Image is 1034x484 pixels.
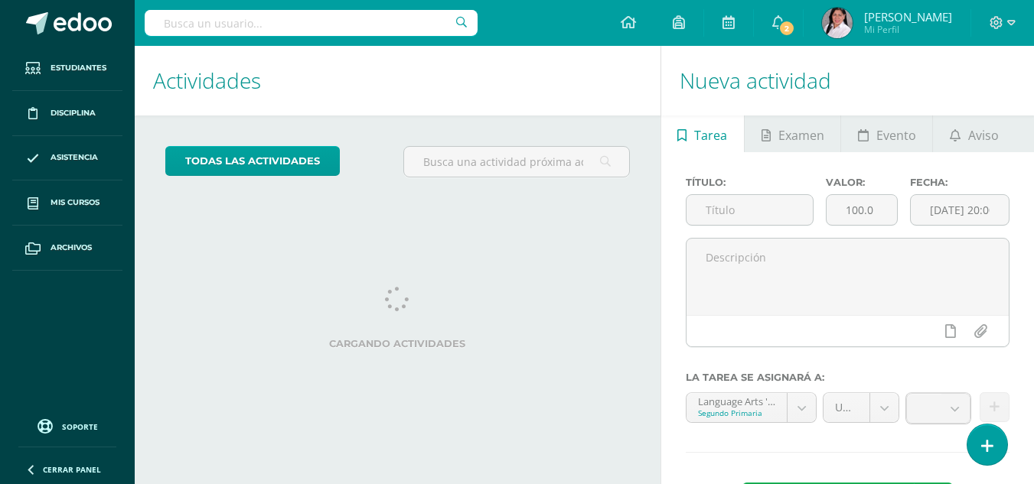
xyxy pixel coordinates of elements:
[12,46,122,91] a: Estudiantes
[778,117,824,154] span: Examen
[51,197,99,209] span: Mis cursos
[745,115,840,152] a: Examen
[51,151,98,164] span: Asistencia
[694,117,727,154] span: Tarea
[661,115,744,152] a: Tarea
[12,91,122,136] a: Disciplina
[153,46,642,115] h1: Actividades
[51,242,92,254] span: Archivos
[680,46,1016,115] h1: Nueva actividad
[698,408,776,418] div: Segundo Primaria
[864,23,952,36] span: Mi Perfil
[687,195,813,225] input: Título
[165,338,630,349] label: Cargando actividades
[933,115,1015,152] a: Aviso
[43,464,101,475] span: Cerrar panel
[841,115,932,152] a: Evento
[404,147,628,177] input: Busca una actividad próxima aquí...
[876,117,916,154] span: Evento
[824,393,899,422] a: Unidad 4
[835,393,858,422] span: Unidad 4
[864,9,952,24] span: [PERSON_NAME]
[165,146,340,176] a: todas las Actividades
[827,195,897,225] input: Puntos máximos
[145,10,478,36] input: Busca un usuario...
[686,177,814,188] label: Título:
[51,107,96,119] span: Disciplina
[12,136,122,181] a: Asistencia
[62,421,98,432] span: Soporte
[12,226,122,271] a: Archivos
[826,177,898,188] label: Valor:
[687,393,817,422] a: Language Arts 'Ingles'Segundo Primaria
[51,62,106,74] span: Estudiantes
[18,415,116,436] a: Soporte
[968,117,999,154] span: Aviso
[698,393,776,408] div: Language Arts 'Ingles'
[778,20,795,37] span: 2
[910,177,1010,188] label: Fecha:
[822,8,853,38] img: 8913a5ad6e113651d596bf9bf807ce8d.png
[12,180,122,226] a: Mis cursos
[911,195,1009,225] input: Fecha de entrega
[686,372,1010,383] label: La tarea se asignará a:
